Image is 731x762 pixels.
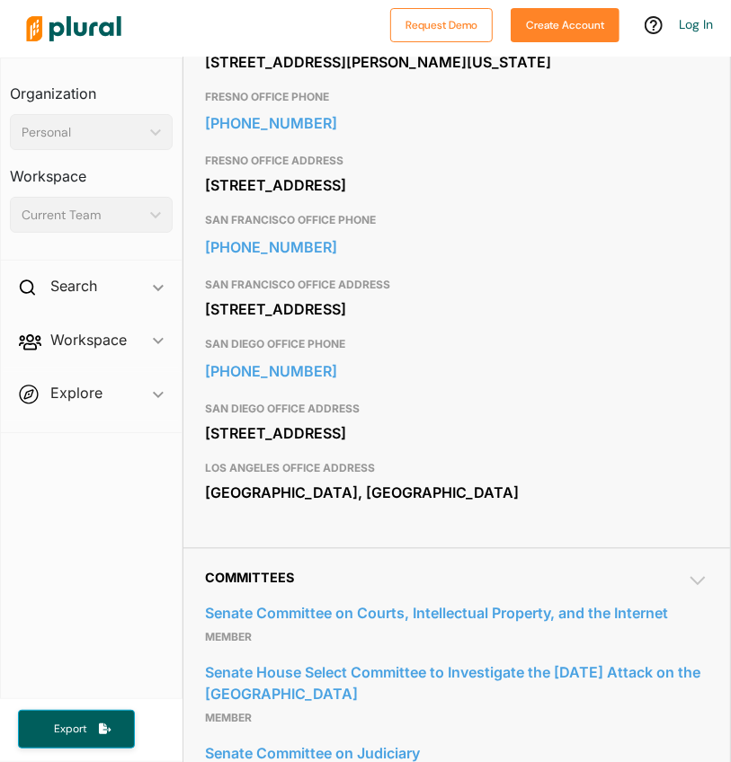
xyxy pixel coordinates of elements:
[205,708,709,730] p: Member
[205,49,709,75] div: [STREET_ADDRESS][PERSON_NAME][US_STATE]
[205,660,709,708] a: Senate House Select Committee to Investigate the [DATE] Attack on the [GEOGRAPHIC_DATA]
[205,334,709,356] h3: SAN DIEGO OFFICE PHONE
[50,276,97,296] h2: Search
[205,235,709,261] a: [PHONE_NUMBER]
[679,16,713,32] a: Log In
[205,359,709,385] a: [PHONE_NUMBER]
[10,150,173,190] h3: Workspace
[205,458,709,480] h3: LOS ANGELES OFFICE ADDRESS
[22,206,143,225] div: Current Team
[205,86,709,108] h3: FRESNO OFFICE PHONE
[205,210,709,232] h3: SAN FRANCISCO OFFICE PHONE
[205,399,709,421] h3: SAN DIEGO OFFICE ADDRESS
[205,627,709,649] p: Member
[390,8,493,42] button: Request Demo
[205,111,709,137] a: [PHONE_NUMBER]
[205,275,709,297] h3: SAN FRANCISCO OFFICE ADDRESS
[10,67,173,107] h3: Organization
[205,421,709,447] div: [STREET_ADDRESS]
[205,173,709,199] div: [STREET_ADDRESS]
[511,14,620,33] a: Create Account
[205,600,709,627] a: Senate Committee on Courts, Intellectual Property, and the Internet
[18,710,135,749] button: Export
[511,8,620,42] button: Create Account
[205,151,709,173] h3: FRESNO OFFICE ADDRESS
[390,14,493,33] a: Request Demo
[205,297,709,323] div: [STREET_ADDRESS]
[22,123,143,142] div: Personal
[205,571,294,586] span: Committees
[41,722,99,737] span: Export
[205,480,709,507] div: [GEOGRAPHIC_DATA], [GEOGRAPHIC_DATA]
